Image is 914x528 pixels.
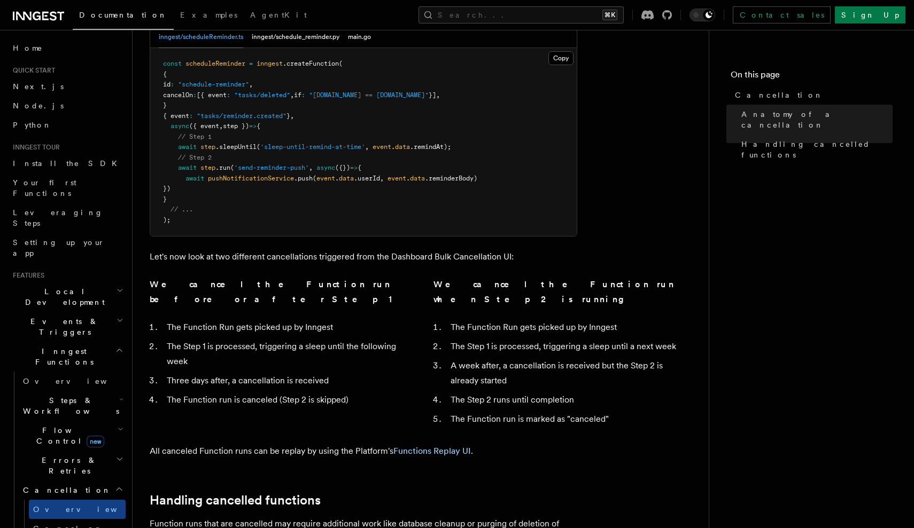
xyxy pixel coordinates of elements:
li: The Function Run gets picked up by Inngest [447,320,692,335]
span: "tasks/deleted" [234,91,290,99]
span: .remindAt); [410,143,451,151]
span: new [87,436,104,447]
li: The Function Run gets picked up by Inngest [164,320,408,335]
span: 'sleep-until-remind-at-time' [260,143,365,151]
span: pushNotificationService [208,175,294,182]
span: ( [339,60,343,67]
span: const [163,60,182,67]
span: Setting up your app [13,238,105,257]
button: Inngest Functions [9,342,126,372]
span: await [178,143,197,151]
a: AgentKit [244,3,313,29]
span: => [249,122,257,130]
span: Node.js [13,101,64,110]
span: Next.js [13,82,64,91]
button: Flow Controlnew [19,421,126,451]
span: // ... [171,206,193,213]
span: , [309,164,313,171]
span: , [219,122,223,130]
button: main.go [348,26,371,48]
button: inngest/schedule_reminder.py [252,26,339,48]
span: Anatomy of a cancellation [741,109,893,130]
span: step [200,143,215,151]
span: await [178,164,197,171]
li: The Step 1 is processed, triggering a sleep until a next week [447,339,692,354]
span: { [163,70,167,78]
span: Documentation [79,11,167,19]
span: ); [163,216,171,224]
span: Overview [23,377,133,385]
a: Examples [174,3,244,29]
span: AgentKit [250,11,307,19]
a: Your first Functions [9,173,126,203]
span: .reminderBody) [425,175,477,182]
a: Overview [19,372,126,391]
span: Local Development [9,286,117,308]
span: Features [9,271,44,280]
li: The Step 1 is processed, triggering a sleep until the following week [164,339,408,369]
span: inngest [257,60,283,67]
a: Install the SDK [9,154,126,173]
span: event [388,175,406,182]
button: Events & Triggers [9,312,126,342]
span: data [395,143,410,151]
button: Errors & Retries [19,451,126,480]
span: Your first Functions [13,178,76,198]
span: // Step 1 [178,133,212,140]
span: Cancellation [19,485,111,495]
span: [{ event [197,91,227,99]
span: Examples [180,11,237,19]
button: Steps & Workflows [19,391,126,421]
span: scheduleReminder [185,60,245,67]
span: Home [13,43,43,53]
span: Inngest Functions [9,346,115,367]
span: if [294,91,301,99]
a: Python [9,115,126,135]
button: Local Development [9,282,126,312]
button: Toggle dark mode [690,9,715,21]
span: async [171,122,189,130]
a: Handling cancelled functions [737,135,893,164]
span: Cancellation [735,90,823,100]
span: event [316,175,335,182]
span: : [189,112,193,120]
span: .createFunction [283,60,339,67]
button: Copy [548,51,574,65]
span: ( [313,175,316,182]
li: The Step 2 runs until completion [447,392,692,407]
span: } [163,195,167,203]
a: Functions Replay UI [393,446,471,456]
span: . [391,143,395,151]
span: : [227,91,230,99]
span: Overview [33,505,143,514]
span: Inngest tour [9,143,60,152]
a: Leveraging Steps [9,203,126,233]
a: Sign Up [835,6,905,23]
span: Flow Control [19,425,118,446]
span: // Step 2 [178,154,212,161]
span: data [410,175,425,182]
p: All canceled Function runs can be replay by using the Platform's . [150,444,577,459]
span: 'send-reminder-push' [234,164,309,171]
span: Install the SDK [13,159,123,168]
li: The Function run is canceled (Step 2 is skipped) [164,392,408,407]
span: async [316,164,335,171]
span: Handling cancelled functions [741,139,893,160]
button: Cancellation [19,480,126,500]
span: }) [163,185,171,192]
span: ({ event [189,122,219,130]
a: Documentation [73,3,174,30]
a: Anatomy of a cancellation [737,105,893,135]
span: Leveraging Steps [13,208,103,227]
span: cancelOn [163,91,193,99]
button: inngest/scheduleReminder.ts [159,26,243,48]
li: Three days after, a cancellation is received [164,373,408,388]
span: "tasks/reminder.created" [197,112,286,120]
span: { [257,122,260,130]
span: await [185,175,204,182]
span: Errors & Retries [19,455,116,476]
a: Setting up your app [9,233,126,263]
span: step [200,164,215,171]
span: , [249,81,253,88]
span: step }) [223,122,249,130]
